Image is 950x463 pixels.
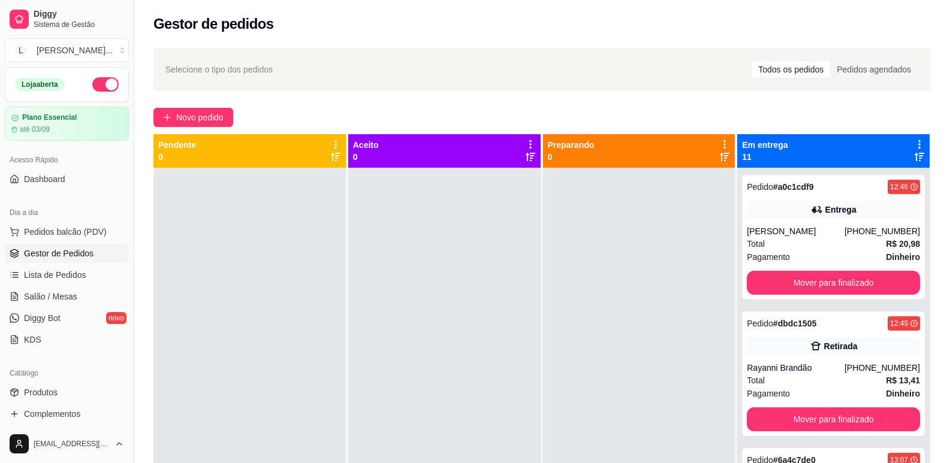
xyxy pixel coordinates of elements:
[5,222,129,241] button: Pedidos balcão (PDV)
[24,334,41,346] span: KDS
[890,319,908,328] div: 12:49
[752,61,830,78] div: Todos os pedidos
[845,225,920,237] div: [PHONE_NUMBER]
[24,269,86,281] span: Lista de Pedidos
[34,9,124,20] span: Diggy
[747,225,845,237] div: [PERSON_NAME]
[15,78,65,91] div: Loja aberta
[163,113,171,122] span: plus
[830,61,918,78] div: Pedidos agendados
[5,5,129,34] a: DiggySistema de Gestão
[886,252,920,262] strong: Dinheiro
[5,150,129,170] div: Acesso Rápido
[5,383,129,402] a: Produtos
[5,244,129,263] a: Gestor de Pedidos
[747,374,765,387] span: Total
[548,139,595,151] p: Preparando
[24,290,77,302] span: Salão / Mesas
[24,247,94,259] span: Gestor de Pedidos
[886,376,920,385] strong: R$ 13,41
[742,139,788,151] p: Em entrega
[5,265,129,285] a: Lista de Pedidos
[747,407,920,431] button: Mover para finalizado
[5,38,129,62] button: Select a team
[5,170,129,189] a: Dashboard
[747,387,790,400] span: Pagamento
[5,364,129,383] div: Catálogo
[747,362,845,374] div: Rayanni Brandão
[5,107,129,141] a: Plano Essencialaté 03/09
[886,239,920,249] strong: R$ 20,98
[158,151,196,163] p: 0
[747,271,920,295] button: Mover para finalizado
[773,182,814,192] strong: # a0c1cdf9
[15,44,27,56] span: L
[747,182,773,192] span: Pedido
[5,203,129,222] div: Dia a dia
[353,151,379,163] p: 0
[773,319,816,328] strong: # dbdc1505
[890,182,908,192] div: 12:46
[747,237,765,250] span: Total
[5,287,129,306] a: Salão / Mesas
[24,312,61,324] span: Diggy Bot
[34,439,110,449] span: [EMAIL_ADDRESS][DOMAIN_NAME]
[742,151,788,163] p: 11
[353,139,379,151] p: Aceito
[92,77,119,92] button: Alterar Status
[153,14,274,34] h2: Gestor de pedidos
[747,250,790,264] span: Pagamento
[548,151,595,163] p: 0
[825,204,856,216] div: Entrega
[5,404,129,423] a: Complementos
[37,44,113,56] div: [PERSON_NAME] ...
[747,319,773,328] span: Pedido
[824,340,858,352] div: Retirada
[24,226,107,238] span: Pedidos balcão (PDV)
[22,113,77,122] article: Plano Essencial
[165,63,273,76] span: Selecione o tipo dos pedidos
[845,362,920,374] div: [PHONE_NUMBER]
[24,173,65,185] span: Dashboard
[153,108,233,127] button: Novo pedido
[5,429,129,458] button: [EMAIL_ADDRESS][DOMAIN_NAME]
[886,389,920,398] strong: Dinheiro
[176,111,224,124] span: Novo pedido
[34,20,124,29] span: Sistema de Gestão
[158,139,196,151] p: Pendente
[5,308,129,328] a: Diggy Botnovo
[5,330,129,349] a: KDS
[24,408,80,420] span: Complementos
[20,125,50,134] article: até 03/09
[24,386,58,398] span: Produtos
